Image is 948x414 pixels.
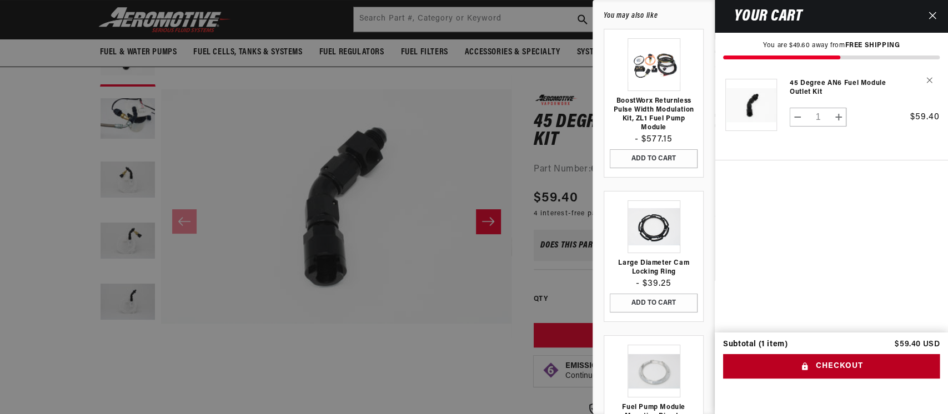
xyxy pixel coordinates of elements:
[723,9,802,23] h2: Your cart
[845,42,900,49] strong: FREE SHIPPING
[723,41,940,51] p: You are $49.60 away from
[723,378,940,403] iframe: PayPal-paypal
[723,354,940,379] button: Checkout
[723,341,788,349] div: Subtotal (1 item)
[910,113,940,122] span: $59.40
[790,79,900,97] a: 45 Degree AN6 Fuel Module Outlet Kit
[805,108,831,127] input: Quantity for 45 Degree AN6 Fuel Module Outlet Kit
[895,341,940,349] p: $59.40 USD
[920,70,939,90] button: Remove 45 Degree AN6 Fuel Module Outlet Kit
